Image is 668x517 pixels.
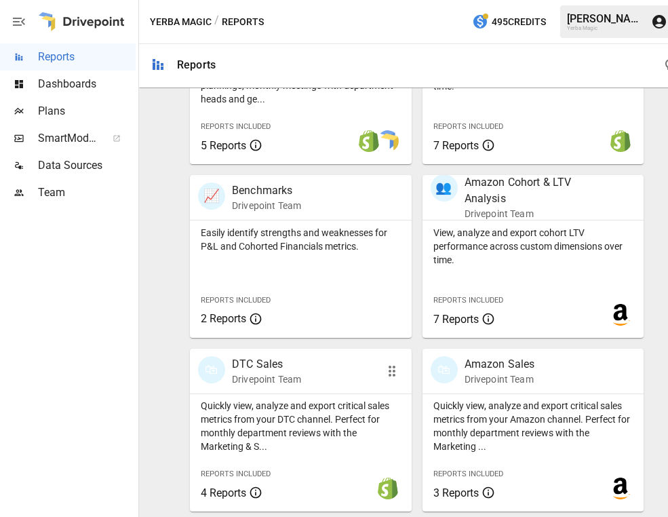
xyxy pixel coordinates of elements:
[567,12,643,25] div: [PERSON_NAME]
[465,174,602,207] p: Amazon Cohort & LTV Analysis
[377,478,399,499] img: shopify
[201,122,271,131] span: Reports Included
[465,356,535,372] p: Amazon Sales
[38,157,136,174] span: Data Sources
[433,226,633,267] p: View, analyze and export cohort LTV performance across custom dimensions over time.
[232,183,301,199] p: Benchmarks
[198,356,225,383] div: 🛍
[198,183,225,210] div: 📈
[38,49,136,65] span: Reports
[433,139,479,152] span: 7 Reports
[201,296,271,305] span: Reports Included
[465,372,535,386] p: Drivepoint Team
[467,9,551,35] button: 495Credits
[97,128,106,145] span: ™
[431,356,458,383] div: 🛍
[232,199,301,212] p: Drivepoint Team
[201,139,246,152] span: 5 Reports
[201,312,246,325] span: 2 Reports
[201,470,271,478] span: Reports Included
[433,122,503,131] span: Reports Included
[433,313,479,326] span: 7 Reports
[177,58,216,71] div: Reports
[465,207,602,221] p: Drivepoint Team
[214,14,219,31] div: /
[201,486,246,499] span: 4 Reports
[38,76,136,92] span: Dashboards
[610,478,631,499] img: amazon
[433,470,503,478] span: Reports Included
[377,130,399,152] img: smart model
[610,130,631,152] img: shopify
[38,130,98,147] span: SmartModel
[567,25,643,31] div: Yerba Magic
[38,103,136,119] span: Plans
[431,174,458,202] div: 👥
[433,399,633,453] p: Quickly view, analyze and export critical sales metrics from your Amazon channel. Perfect for mon...
[38,185,136,201] span: Team
[433,486,479,499] span: 3 Reports
[610,304,631,326] img: amazon
[433,296,503,305] span: Reports Included
[232,372,301,386] p: Drivepoint Team
[150,14,212,31] button: Yerba Magic
[201,226,401,253] p: Easily identify strengths and weaknesses for P&L and Cohorted Financials metrics.
[232,356,301,372] p: DTC Sales
[492,14,546,31] span: 495 Credits
[201,399,401,453] p: Quickly view, analyze and export critical sales metrics from your DTC channel. Perfect for monthl...
[358,130,380,152] img: shopify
